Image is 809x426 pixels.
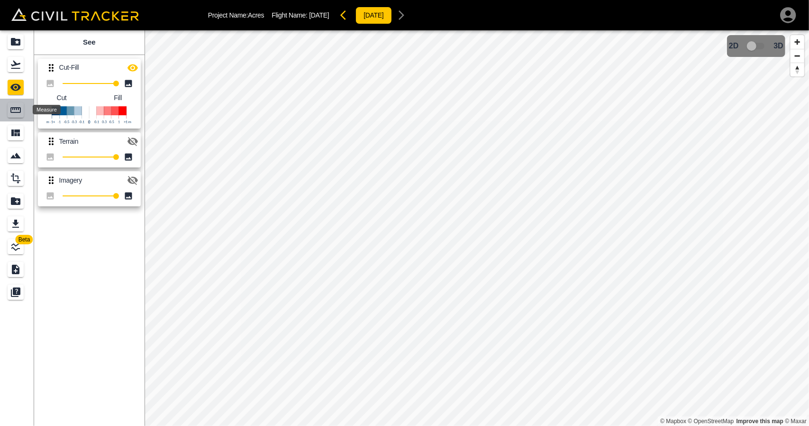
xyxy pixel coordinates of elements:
[791,49,804,63] button: Zoom out
[729,42,738,50] span: 2D
[785,418,807,425] a: Maxar
[309,11,329,19] span: [DATE]
[743,37,770,55] span: 3D model not uploaded yet
[208,11,264,19] p: Project Name: Acres
[660,418,686,425] a: Mapbox
[355,7,391,24] button: [DATE]
[736,418,783,425] a: Map feedback
[272,11,329,19] p: Flight Name:
[145,30,809,426] canvas: Map
[774,42,783,50] span: 3D
[791,35,804,49] button: Zoom in
[11,8,139,21] img: Civil Tracker
[791,63,804,76] button: Reset bearing to north
[33,105,61,114] div: Measure
[688,418,734,425] a: OpenStreetMap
